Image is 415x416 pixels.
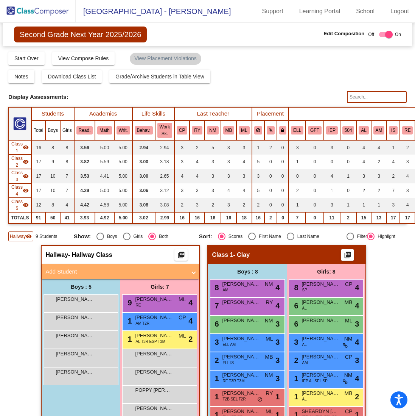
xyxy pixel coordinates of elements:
[368,31,374,38] span: Off
[266,299,273,307] span: RY
[74,233,91,240] span: Show:
[213,283,219,292] span: 8
[371,169,387,183] td: 3
[302,335,339,342] span: [PERSON_NAME]
[31,198,45,212] td: 12
[58,55,109,61] span: View Compose Rules
[11,141,23,154] span: Class 1
[222,287,228,293] span: AM
[56,296,93,303] span: [PERSON_NAME]
[264,140,277,155] td: 2
[205,169,221,183] td: 3
[341,249,354,261] button: Print Students Details
[126,335,132,343] span: 1
[324,198,340,212] td: 3
[45,267,186,276] mat-panel-title: Add Student
[199,233,212,240] span: Sort:
[266,335,273,343] span: ML
[23,159,29,165] mat-icon: visibility
[8,94,68,100] span: Display Assessments:
[26,233,32,239] mat-icon: visibility
[395,31,401,38] span: On
[95,155,114,169] td: 5.59
[179,332,186,340] span: ML
[74,155,95,169] td: 3.82
[177,251,186,262] mat-icon: picture_as_pdf
[95,212,114,224] td: 4.92
[387,120,400,140] th: Isibindi
[256,5,289,17] a: Support
[11,169,23,183] span: Class 3
[302,287,307,293] span: SP
[347,91,407,103] input: Search...
[36,233,57,240] span: 9 Students
[155,212,174,224] td: 2.99
[306,183,324,198] td: 0
[114,198,132,212] td: 5.00
[340,212,357,224] td: 2
[236,183,252,198] td: 4
[400,155,415,169] td: 3
[104,233,117,240] div: Boys
[252,155,265,169] td: 5
[264,183,277,198] td: 0
[10,233,26,240] span: Hallway
[9,183,31,198] td: Hidden teacher - Munpanthavong
[115,74,204,80] span: Grade/Archive Students in Table View
[177,126,187,134] button: CP
[205,183,221,198] td: 3
[212,251,233,259] span: Class 1
[190,169,205,183] td: 4
[155,140,174,155] td: 2.94
[356,120,371,140] th: Altruismo
[157,123,172,138] button: Work Sk.
[132,107,174,120] th: Life Skills
[275,318,280,330] span: 3
[9,198,31,212] td: Hidden teacher - Barefoot
[264,120,277,140] th: Keep with students
[350,5,381,17] a: School
[324,183,340,198] td: 1
[60,169,74,183] td: 7
[236,155,252,169] td: 4
[42,264,199,279] mat-expansion-panel-header: Add Student
[213,302,219,310] span: 7
[302,305,306,311] span: AL
[56,332,93,339] span: [PERSON_NAME]
[199,233,319,240] mat-radio-group: Select an option
[306,155,324,169] td: 0
[174,120,190,140] th: Chalonda Parker
[345,317,352,325] span: ML
[190,155,205,169] td: 4
[236,140,252,155] td: 3
[45,120,60,140] th: Boys
[114,183,132,198] td: 5.00
[131,233,143,240] div: Girls
[302,299,339,306] span: [PERSON_NAME]
[60,120,74,140] th: Girls
[52,52,115,65] button: View Compose Rules
[76,126,93,134] button: Read.
[174,107,252,120] th: Last Teacher
[371,155,387,169] td: 2
[221,120,237,140] th: Melissa Bryant
[252,198,265,212] td: 2
[11,184,23,197] span: Class 4
[174,183,190,198] td: 3
[205,120,221,140] th: Neely McPherson
[9,140,31,155] td: Hidden teacher - Clay
[252,183,265,198] td: 5
[265,280,273,288] span: NM
[291,126,303,134] button: ELL
[192,126,202,134] button: RY
[42,279,120,294] div: Boys : 5
[289,140,306,155] td: 3
[222,280,260,288] span: [PERSON_NAME]
[190,183,205,198] td: 3
[42,70,102,83] button: Download Class List
[236,198,252,212] td: 2
[114,212,132,224] td: 5.00
[275,300,280,311] span: 4
[135,321,149,326] span: AM T2R
[306,198,324,212] td: 0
